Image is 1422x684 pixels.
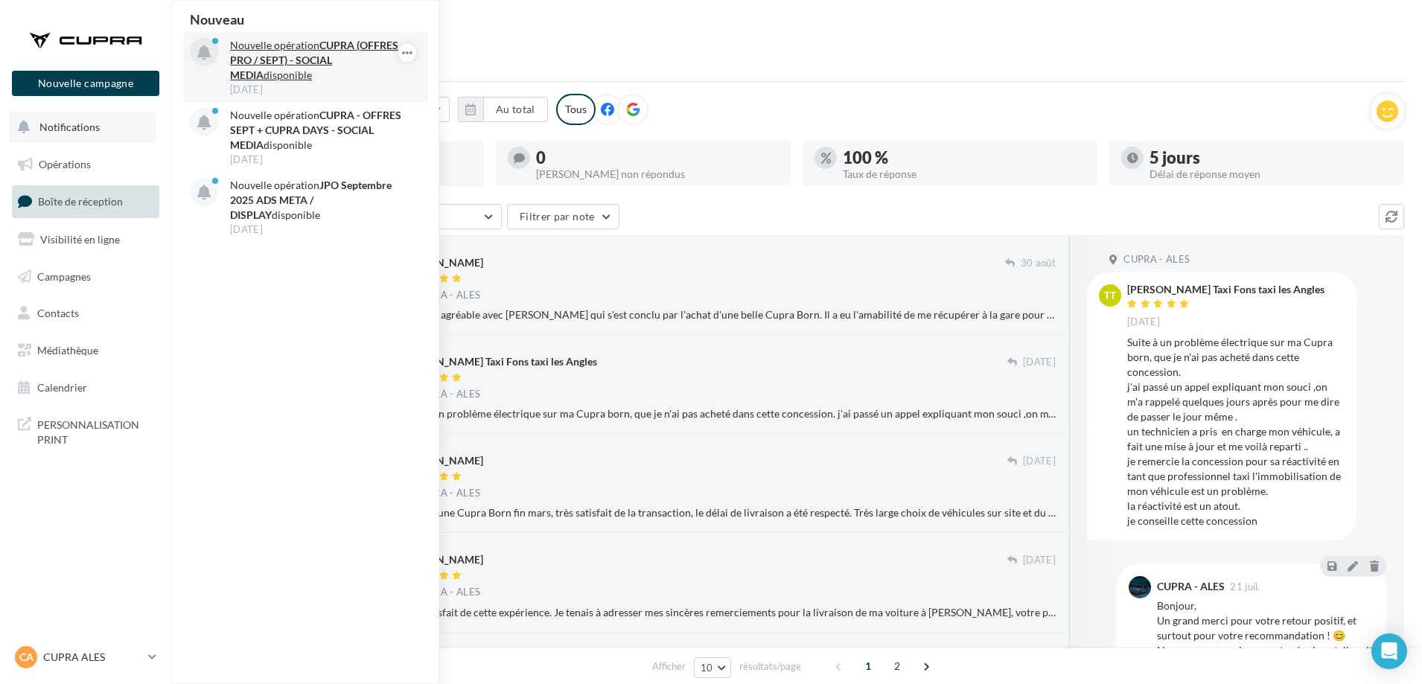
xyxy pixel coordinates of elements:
[1127,335,1345,528] div: Suite à un problème électrique sur ma Cupra born, que je n'ai pas acheté dans cette concession. j...
[37,344,98,357] span: Médiathèque
[37,307,79,319] span: Contacts
[1023,455,1056,468] span: [DATE]
[458,97,548,122] button: Au total
[9,409,162,453] a: PERSONNALISATION PRINT
[856,654,880,678] span: 1
[1127,284,1324,295] div: [PERSON_NAME] Taxi Fons taxi les Angles
[507,204,619,229] button: Filtrer par note
[652,659,686,674] span: Afficher
[701,662,713,674] span: 10
[40,233,120,246] span: Visibilité en ligne
[37,269,91,282] span: Campagnes
[39,158,91,170] span: Opérations
[400,453,483,468] div: [PERSON_NAME]
[414,586,480,599] span: CUPRA - ALES
[1023,356,1056,369] span: [DATE]
[400,406,1056,421] div: Suite à un problème électrique sur ma Cupra born, que je n'ai pas acheté dans cette concession. j...
[189,24,1404,46] div: Boîte de réception
[39,121,100,133] span: Notifications
[9,372,162,403] a: Calendrier
[43,650,142,665] p: CUPRA ALES
[414,388,480,401] span: CUPRA - ALES
[1371,633,1407,669] div: Open Intercom Messenger
[400,552,483,567] div: [PERSON_NAME]
[400,255,483,270] div: [PERSON_NAME]
[536,150,779,166] div: 0
[483,97,548,122] button: Au total
[400,354,597,369] div: [PERSON_NAME] Taxi Fons taxi les Angles
[414,289,480,302] span: CUPRA - ALES
[37,381,87,394] span: Calendrier
[1127,316,1160,329] span: [DATE]
[19,650,34,665] span: CA
[12,643,159,671] a: CA CUPRA ALES
[38,195,123,208] span: Boîte de réception
[694,657,732,678] button: 10
[1104,288,1116,303] span: TT
[9,149,162,180] a: Opérations
[9,224,162,255] a: Visibilité en ligne
[12,71,159,96] button: Nouvelle campagne
[1157,581,1225,592] div: CUPRA - ALES
[414,487,480,500] span: CUPRA - ALES
[9,335,162,366] a: Médiathèque
[400,605,1056,620] div: Très satisfait de cette expérience. Je tenais à adresser mes sincères remerciements pour la livra...
[1123,253,1190,266] span: CUPRA - ALES
[9,112,156,143] button: Notifications
[9,298,162,329] a: Contacts
[9,261,162,293] a: Campagnes
[556,94,596,125] div: Tous
[400,505,1056,520] div: Achat d'une Cupra Born fin mars, très satisfait de la transaction, le délai de livraison a été re...
[1023,554,1056,567] span: [DATE]
[1150,150,1392,166] div: 5 jours
[843,169,1085,179] div: Taux de réponse
[1021,257,1056,270] span: 30 août
[536,169,779,179] div: [PERSON_NAME] non répondus
[885,654,909,678] span: 2
[1150,169,1392,179] div: Délai de réponse moyen
[400,307,1056,322] div: Échange agréable avec [PERSON_NAME] qui s'est conclu par l'achat d'une belle Cupra Born. Il a eu ...
[9,185,162,217] a: Boîte de réception
[843,150,1085,166] div: 100 %
[739,659,801,674] span: résultats/page
[1230,582,1260,592] span: 21 juil.
[37,415,153,447] span: PERSONNALISATION PRINT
